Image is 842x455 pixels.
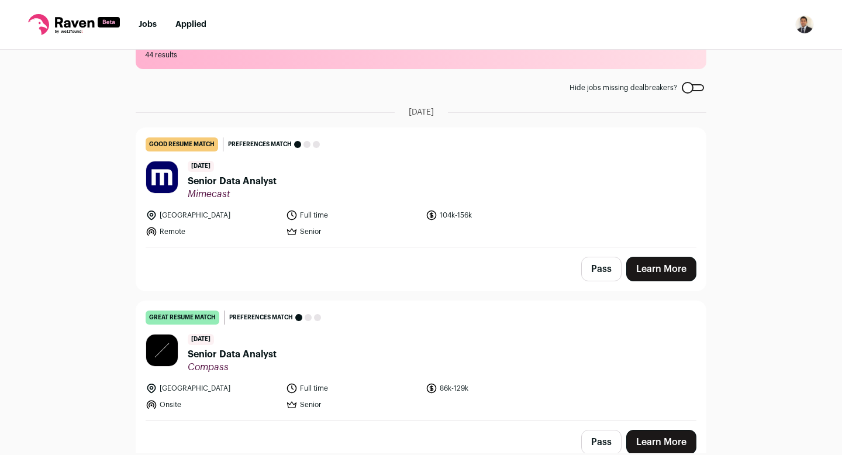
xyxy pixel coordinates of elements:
[626,430,696,454] a: Learn More
[188,334,214,345] span: [DATE]
[139,20,157,29] a: Jobs
[146,209,279,221] li: [GEOGRAPHIC_DATA]
[146,382,279,394] li: [GEOGRAPHIC_DATA]
[228,139,292,150] span: Preferences match
[188,161,214,172] span: [DATE]
[146,335,178,366] img: 8a7aab256d66ab841b07aecb26bd4730839095ba8b2129b87a394d6e9201b4a5.jpg
[145,50,697,60] span: 44 results
[286,209,419,221] li: Full time
[426,382,559,394] li: 86k-129k
[229,312,293,323] span: Preferences match
[188,361,277,373] span: Compass
[136,128,706,247] a: good resume match Preferences match [DATE] Senior Data Analyst Mimecast [GEOGRAPHIC_DATA] Full ti...
[626,257,696,281] a: Learn More
[570,83,677,92] span: Hide jobs missing dealbreakers?
[286,226,419,237] li: Senior
[581,257,622,281] button: Pass
[146,399,279,411] li: Onsite
[146,161,178,193] img: 19f3c38e6a7a56fd00dad52c69cbef6945881f76e5df73754a241586e06ac0fa.jpg
[175,20,206,29] a: Applied
[136,301,706,420] a: great resume match Preferences match [DATE] Senior Data Analyst Compass [GEOGRAPHIC_DATA] Full ti...
[146,311,219,325] div: great resume match
[581,430,622,454] button: Pass
[188,347,277,361] span: Senior Data Analyst
[286,382,419,394] li: Full time
[188,188,277,200] span: Mimecast
[146,137,218,151] div: good resume match
[426,209,559,221] li: 104k-156k
[286,399,419,411] li: Senior
[146,226,279,237] li: Remote
[795,15,814,34] img: 7594079-medium_jpg
[795,15,814,34] button: Open dropdown
[188,174,277,188] span: Senior Data Analyst
[409,106,434,118] span: [DATE]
